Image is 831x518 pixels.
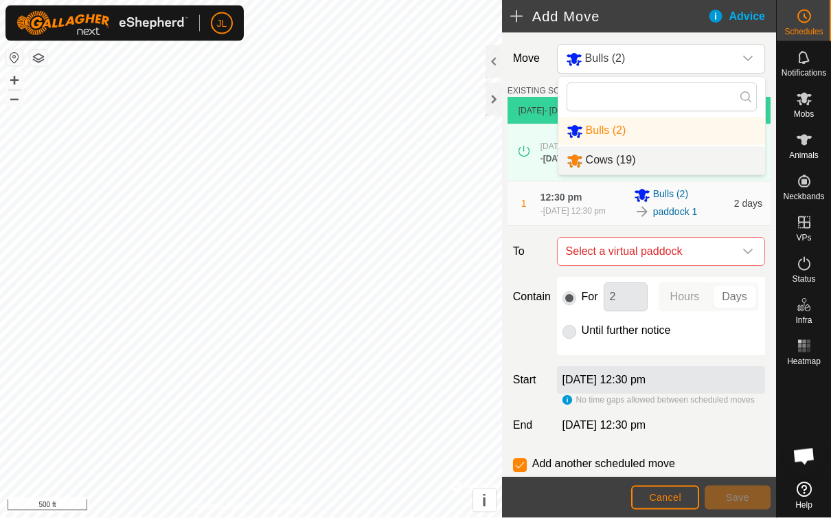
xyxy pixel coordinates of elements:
label: For [582,291,598,302]
button: Map Layers [30,50,47,67]
span: [DATE] 12:30 pm [540,142,603,151]
span: Bulls [560,45,734,73]
span: Animals [789,151,819,159]
span: Bulls (2) [653,187,688,203]
img: To [634,203,650,220]
li: Bulls [558,117,765,145]
span: Save [726,492,749,503]
a: Contact Us [264,500,305,513]
label: Start [508,372,551,388]
span: Help [795,501,812,509]
div: Advice [707,8,776,25]
label: Move [508,44,551,74]
span: 2 days [734,198,762,209]
span: 12:30 pm [540,192,582,203]
span: [DATE] 12:30 pm [562,419,646,431]
span: Notifications [782,69,826,77]
label: To [508,237,551,266]
span: Cancel [649,492,681,503]
span: [DATE] 12:30 pm [543,206,606,216]
span: i [482,491,487,510]
span: Select a virtual paddock [560,238,734,265]
span: Infra [795,316,812,324]
span: [DATE] 12:30 pm [543,154,608,164]
span: VPs [796,234,811,242]
span: No time gaps allowed between scheduled moves [576,395,755,405]
img: Gallagher Logo [16,11,188,36]
span: Heatmap [787,357,821,365]
span: 1 [521,198,527,209]
span: - [DATE] [544,106,575,115]
span: Bulls (2) [585,52,626,64]
div: dropdown trigger [734,45,762,73]
span: JL [217,16,227,31]
button: – [6,90,23,106]
div: - [540,205,606,217]
button: Cancel [631,486,699,510]
span: Bulls (2) [586,124,626,136]
span: Cows (19) [586,154,636,166]
ul: Option List [558,117,765,174]
li: Cows [558,146,765,174]
button: Reset Map [6,49,23,66]
span: Neckbands [783,192,824,201]
a: Privacy Policy [196,500,248,513]
label: [DATE] 12:30 pm [562,374,646,385]
h2: Add Move [510,8,707,25]
span: [DATE] [519,106,545,115]
span: Status [792,275,815,283]
a: Help [777,476,831,515]
div: - [540,153,608,165]
label: EXISTING SCHEDULES [508,85,599,97]
button: Save [705,486,771,510]
label: Add another scheduled move [532,458,675,469]
span: Schedules [784,27,823,36]
div: Open chat [784,436,825,477]
button: i [473,489,496,512]
div: dropdown trigger [734,238,762,265]
label: End [508,417,551,433]
label: Until further notice [582,325,671,336]
span: Mobs [794,110,814,118]
a: paddock 1 [653,205,698,219]
label: Contain [508,289,551,305]
button: + [6,72,23,89]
